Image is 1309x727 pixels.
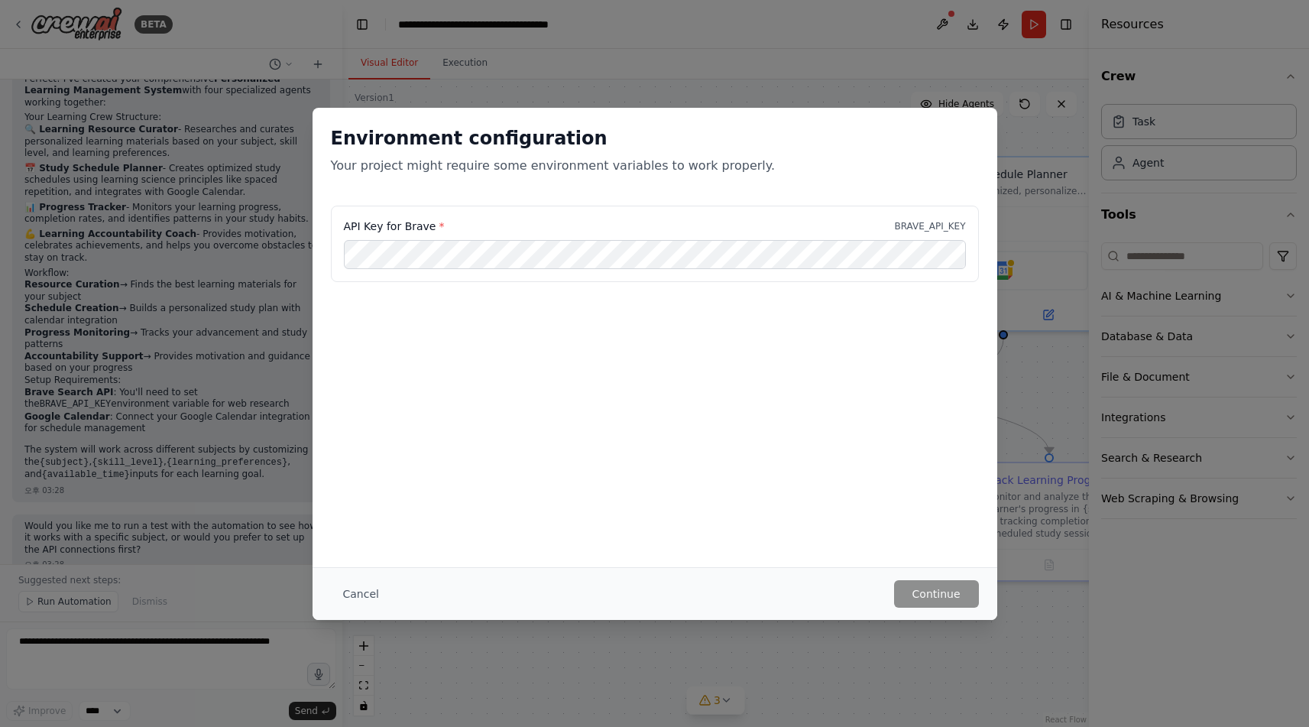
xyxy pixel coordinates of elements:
p: BRAVE_API_KEY [894,220,965,232]
button: Continue [894,580,979,608]
label: API Key for Brave [344,219,445,234]
p: Your project might require some environment variables to work properly. [331,157,979,175]
button: Cancel [331,580,391,608]
h2: Environment configuration [331,126,979,151]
